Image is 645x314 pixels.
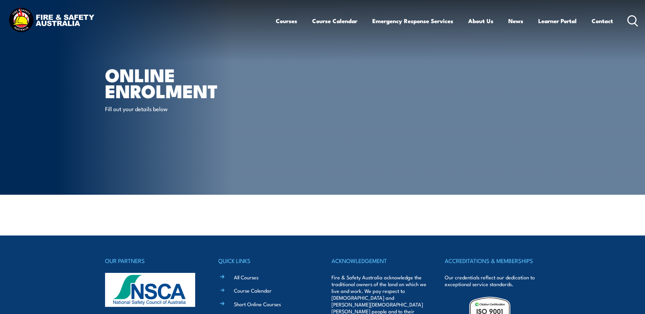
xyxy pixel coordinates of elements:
[234,287,272,294] a: Course Calendar
[372,12,453,30] a: Emergency Response Services
[508,12,523,30] a: News
[276,12,297,30] a: Courses
[468,12,493,30] a: About Us
[538,12,577,30] a: Learner Portal
[592,12,613,30] a: Contact
[105,256,200,265] h4: OUR PARTNERS
[312,12,357,30] a: Course Calendar
[105,67,273,98] h1: Online Enrolment
[445,256,540,265] h4: ACCREDITATIONS & MEMBERSHIPS
[218,256,313,265] h4: QUICK LINKS
[234,300,281,308] a: Short Online Courses
[332,256,427,265] h4: ACKNOWLEDGEMENT
[105,105,229,112] p: Fill out your details below
[105,273,195,307] img: nsca-logo-footer
[445,274,540,287] p: Our credentials reflect our dedication to exceptional service standards.
[234,274,258,281] a: All Courses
